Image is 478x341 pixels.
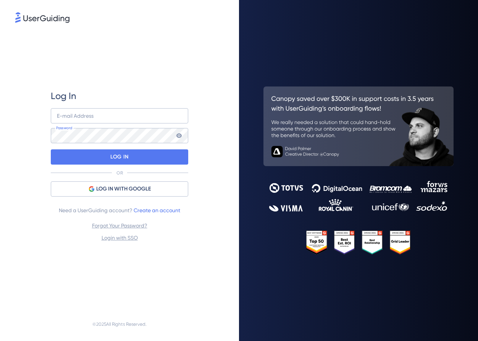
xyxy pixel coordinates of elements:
img: 9302ce2ac39453076f5bc0f2f2ca889b.svg [269,181,448,211]
a: Create an account [134,207,180,213]
span: © 2025 All Rights Reserved. [92,320,147,329]
input: example@company.com [51,108,188,123]
a: Login with SSO [102,235,138,241]
p: LOG IN [110,151,128,163]
p: OR [116,170,123,176]
img: 26c0aa7c25a843aed4baddd2b5e0fa68.svg [263,86,454,166]
img: 8faab4ba6bc7696a72372aa768b0286c.svg [15,12,69,23]
span: LOG IN WITH GOOGLE [96,184,151,194]
img: 25303e33045975176eb484905ab012ff.svg [306,231,411,255]
span: Log In [51,90,76,102]
a: Forgot Your Password? [92,223,147,229]
span: Need a UserGuiding account? [59,206,180,215]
